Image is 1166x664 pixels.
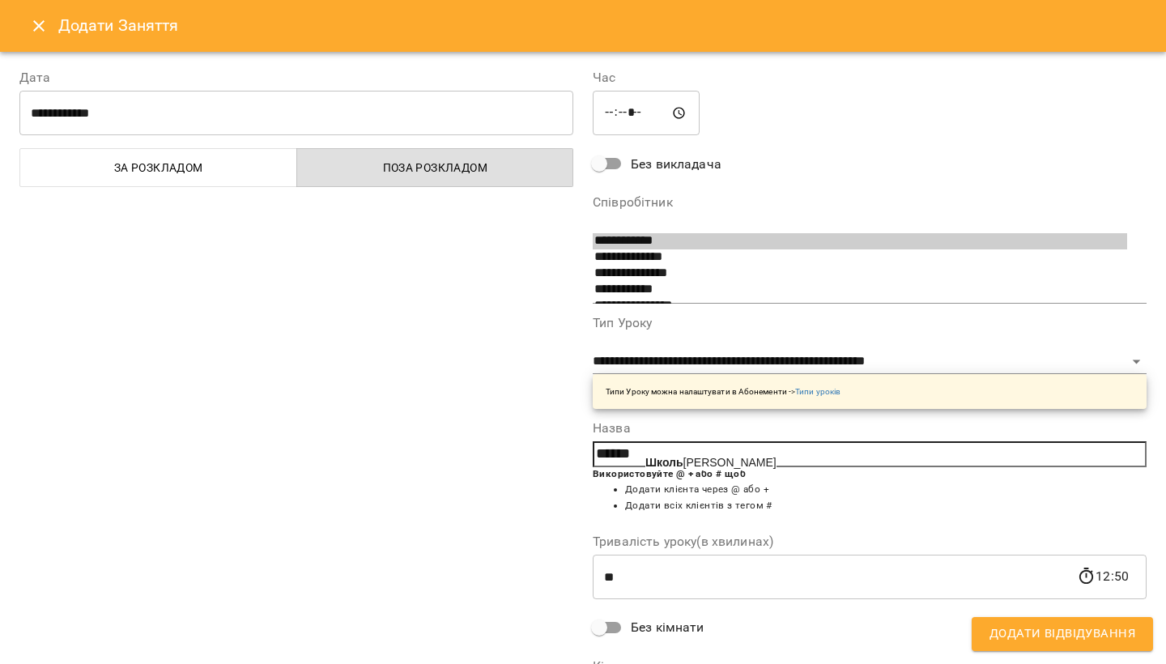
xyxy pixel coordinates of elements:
a: Типи уроків [795,387,840,396]
label: Співробітник [593,196,1147,209]
label: Назва [593,422,1147,435]
span: Додати Відвідування [989,624,1135,645]
button: Додати Відвідування [972,617,1153,651]
li: Додати клієнта через @ або + [625,482,1147,498]
span: Поза розкладом [307,158,564,177]
span: [PERSON_NAME] [645,456,777,469]
label: Тривалість уроку(в хвилинах) [593,535,1147,548]
b: Школь [645,456,683,469]
label: Час [593,71,1147,84]
h6: Додати Заняття [58,13,1147,38]
button: За розкладом [19,148,297,187]
p: Типи Уроку можна налаштувати в Абонементи -> [606,385,840,398]
span: Без викладача [631,155,721,174]
li: Додати всіх клієнтів з тегом # [625,498,1147,514]
label: Дата [19,71,573,84]
button: Close [19,6,58,45]
b: Використовуйте @ + або # щоб [593,468,746,479]
span: За розкладом [30,158,287,177]
label: Тип Уроку [593,317,1147,330]
button: Поза розкладом [296,148,574,187]
span: Без кімнати [631,618,704,637]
